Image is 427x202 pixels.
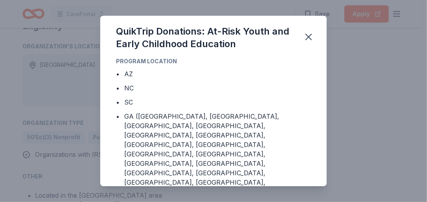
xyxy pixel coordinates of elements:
div: AZ [124,69,133,79]
div: • [116,112,120,121]
div: NC [124,83,134,93]
div: SC [124,97,133,107]
div: Program Location [116,57,311,66]
div: • [116,83,120,93]
div: QuikTrip Donations: At-Risk Youth and Early Childhood Education [116,25,294,50]
div: • [116,97,120,107]
div: • [116,69,120,79]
